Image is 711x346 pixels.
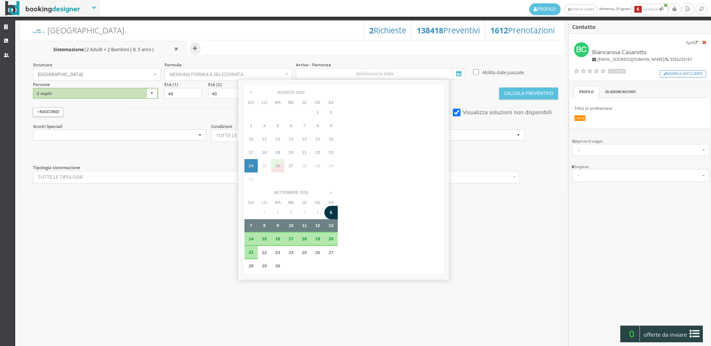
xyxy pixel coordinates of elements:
span: 30 [329,163,334,168]
th: ve [311,99,324,106]
span: 13 [329,223,334,228]
span: 26 [276,163,280,168]
th: ma [271,199,284,206]
span: 4 [303,210,306,215]
div: Sorgente: [572,165,708,169]
span: 9 [330,123,333,128]
th: ma [271,99,284,106]
span: 24 [249,163,254,168]
span: 30 [276,263,280,268]
div: Not Rated [574,67,607,75]
span: 21 [302,150,307,155]
span: 2 [277,210,279,215]
span: 18 [302,236,307,241]
span: 20 [329,236,334,241]
h6: / [592,57,692,62]
span: 16 [329,136,334,141]
span: 8 [263,223,266,228]
span: 24 [289,250,294,255]
a: Not Rated [574,67,626,75]
div: Agenzia di viaggio: [572,139,708,144]
span: 22 [262,250,267,255]
span: < [246,87,256,98]
span: 15 [316,136,320,141]
span: 12 [276,136,280,141]
span: 27 [289,163,294,168]
div: 2025 [296,90,305,95]
span: 3355226167 [670,56,692,62]
span: -- [577,173,701,178]
span: 29 [316,163,320,168]
span: 3 [290,210,293,215]
div: settembre [274,190,298,195]
span: -- [577,148,701,153]
span: 17 [249,150,254,155]
span: 10 [289,223,294,228]
b: Contatto [572,23,595,30]
span: 23 [329,150,334,155]
button: -- [572,144,709,156]
span: [EMAIL_ADDRESS][DOMAIN_NAME] [597,56,664,62]
span: TAGs di profilazione: [574,105,613,111]
span: Not Rated [608,69,626,73]
span: 0 [624,326,640,341]
th: me [284,99,298,106]
b: 6 [634,6,642,13]
span: 7 [250,223,253,228]
span: 11 [302,223,307,228]
span: 11 [262,136,267,141]
a: Apri [686,39,698,46]
span: offerte da inviare [641,329,690,341]
span: 6 [330,210,333,215]
span: domenica, 24 agosto [529,3,668,15]
span: 27 [329,250,334,255]
img: Biancarosa Casarotto [574,42,589,57]
span: 2 [330,110,333,115]
th: lu [258,99,271,106]
span: 6 [290,123,293,128]
a: [PERSON_NAME] [564,4,597,15]
img: BookingDesigner.com [5,1,80,16]
span: 14 [249,236,254,241]
span: 5 [606,89,608,94]
span: 8 [317,123,319,128]
button: 6Notifiche [631,4,668,15]
span: 4 [263,123,266,128]
span: 19 [316,236,320,241]
span: 31 [249,177,254,181]
span: 16 [276,236,280,241]
button: Modifica dati cliente [660,70,706,78]
span: 25 [302,250,307,255]
span: 18 [262,150,267,155]
th: sa [324,199,338,206]
span: 1 [317,110,319,115]
span: 23 [276,250,280,255]
span: 9 [277,223,279,228]
span: 22 [316,150,320,155]
span: 3 [250,123,253,128]
small: Apri [686,40,698,45]
span: Biancarosa Casarotto [592,48,647,56]
span: 29 [262,263,267,268]
span: 28 [249,263,254,268]
span: 5 [317,210,319,215]
small: Coppie [574,115,585,121]
span: 7 [303,123,306,128]
th: do [244,199,258,206]
th: gi [298,199,311,206]
th: ve [311,199,324,206]
span: 28 [302,163,307,168]
span: 10 [249,136,254,141]
span: 12 [316,223,320,228]
span: > [326,187,336,198]
div: 2025 [300,190,308,195]
th: me [284,199,298,206]
span: 19 [276,150,280,155]
span: 15 [262,236,267,241]
div: agosto [277,90,295,95]
span: 20 [289,150,294,155]
span: 26 [316,250,320,255]
span: 14 [302,136,307,141]
span: 5 [277,123,279,128]
span: 21 [249,250,254,254]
